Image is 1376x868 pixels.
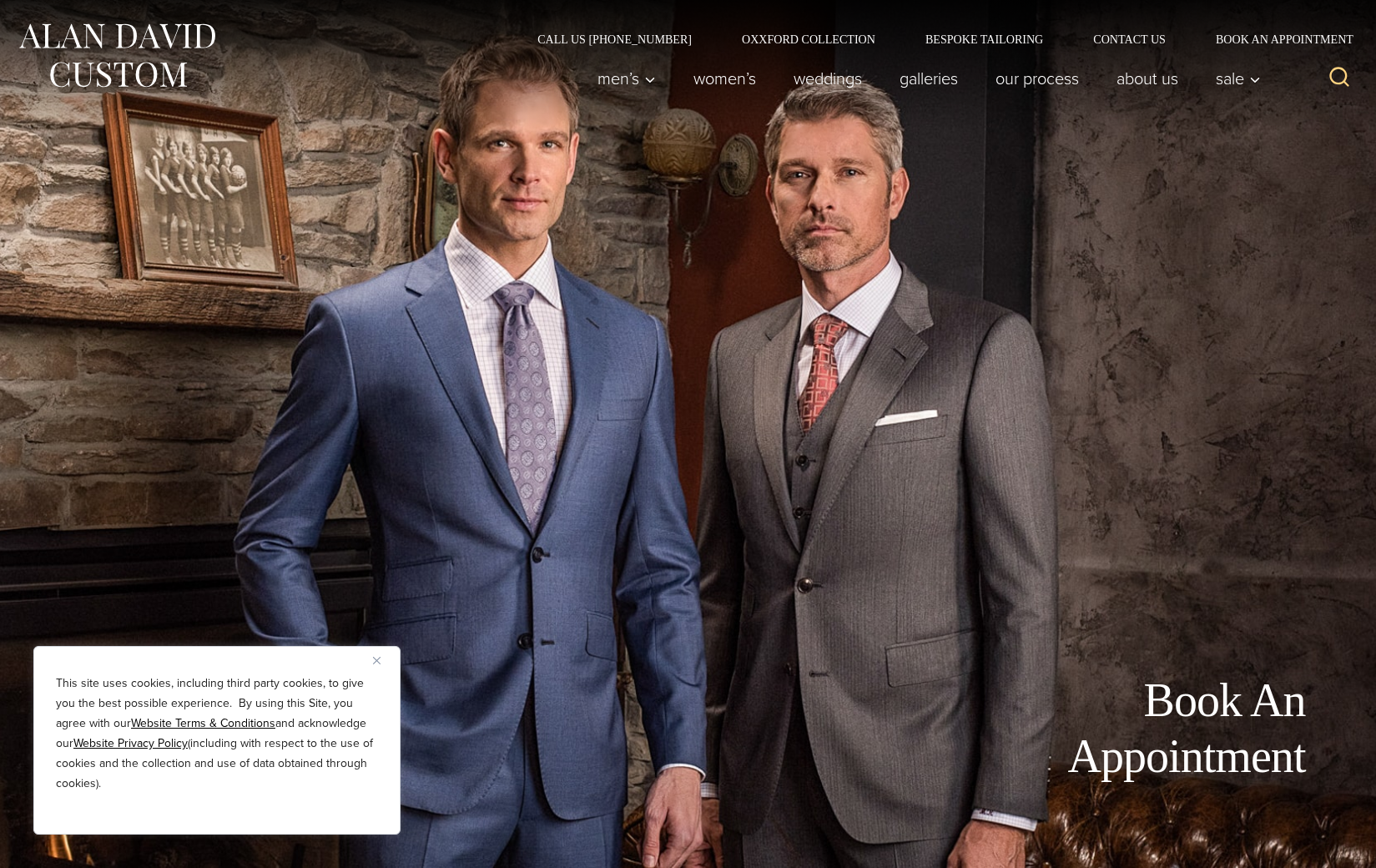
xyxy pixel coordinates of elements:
a: Book an Appointment [1191,33,1359,45]
nav: Primary Navigation [579,62,1270,95]
span: Men’s [597,70,656,87]
button: View Search Form [1319,58,1359,98]
img: Close [373,657,381,664]
a: Galleries [881,62,977,95]
a: Call Us [PHONE_NUMBER] [512,33,717,45]
p: This site uses cookies, including third party cookies, to give you the best possible experience. ... [56,674,378,794]
a: Oxxford Collection [717,33,900,45]
a: Contact Us [1068,33,1191,45]
a: Website Privacy Policy [73,734,188,752]
a: weddings [775,62,881,95]
a: Bespoke Tailoring [900,33,1068,45]
img: Alan David Custom [17,18,217,93]
span: Sale [1216,70,1261,87]
h1: Book An Appointment [930,673,1306,785]
a: Website Terms & Conditions [131,714,275,732]
button: Close [373,650,393,670]
a: Our Process [977,62,1098,95]
nav: Secondary Navigation [512,33,1359,45]
a: Women’s [675,62,775,95]
a: About Us [1098,62,1197,95]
